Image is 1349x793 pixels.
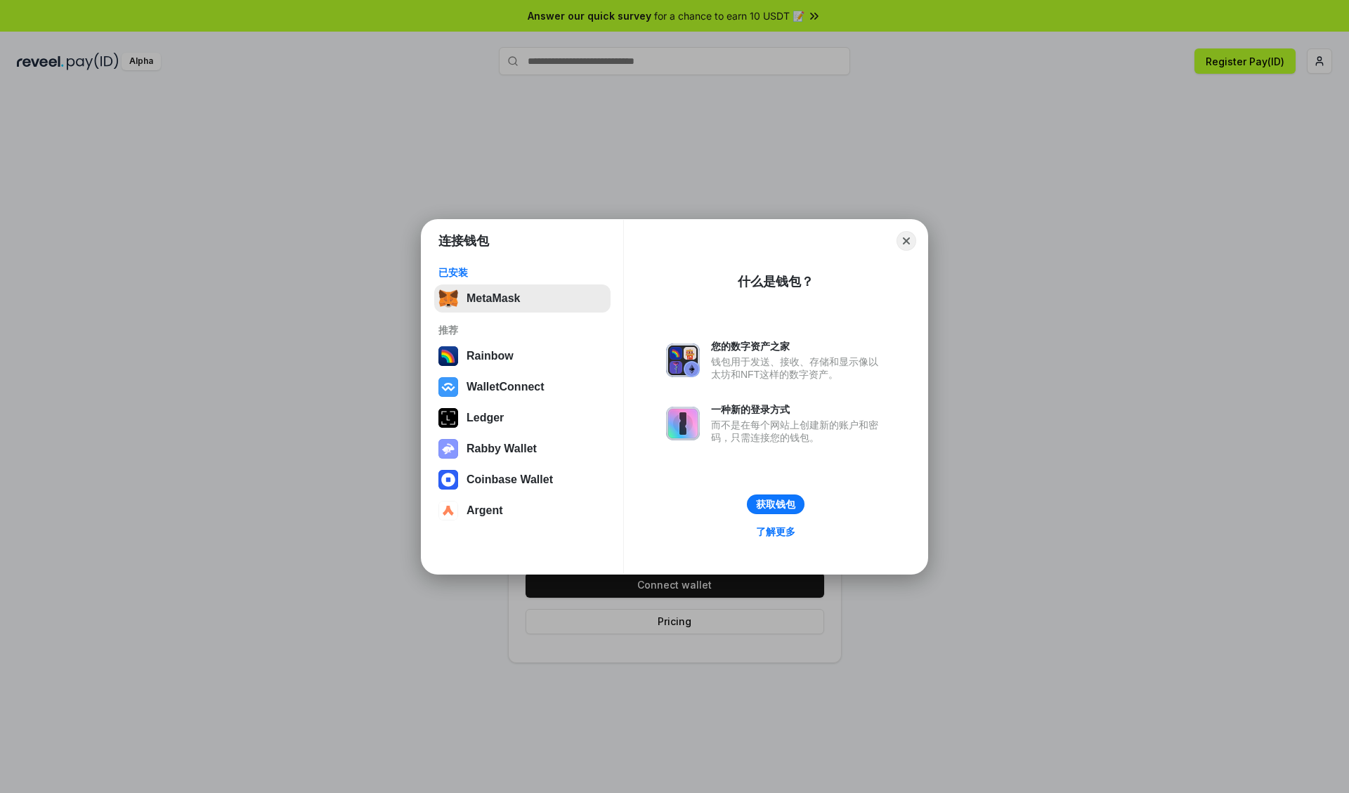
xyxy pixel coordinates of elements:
[434,342,611,370] button: Rainbow
[738,273,814,290] div: 什么是钱包？
[467,443,537,455] div: Rabby Wallet
[711,340,885,353] div: 您的数字资产之家
[756,498,795,511] div: 获取钱包
[438,289,458,308] img: svg+xml,%3Csvg%20fill%3D%22none%22%20height%3D%2233%22%20viewBox%3D%220%200%2035%2033%22%20width%...
[897,231,916,251] button: Close
[438,408,458,428] img: svg+xml,%3Csvg%20xmlns%3D%22http%3A%2F%2Fwww.w3.org%2F2000%2Fsvg%22%20width%3D%2228%22%20height%3...
[467,504,503,517] div: Argent
[711,419,885,444] div: 而不是在每个网站上创建新的账户和密码，只需连接您的钱包。
[434,435,611,463] button: Rabby Wallet
[438,470,458,490] img: svg+xml,%3Csvg%20width%3D%2228%22%20height%3D%2228%22%20viewBox%3D%220%200%2028%2028%22%20fill%3D...
[434,284,611,313] button: MetaMask
[747,494,804,514] button: 获取钱包
[434,404,611,432] button: Ledger
[467,350,514,362] div: Rainbow
[434,466,611,494] button: Coinbase Wallet
[438,346,458,366] img: svg+xml,%3Csvg%20width%3D%22120%22%20height%3D%22120%22%20viewBox%3D%220%200%20120%20120%22%20fil...
[438,324,606,336] div: 推荐
[666,343,700,377] img: svg+xml,%3Csvg%20xmlns%3D%22http%3A%2F%2Fwww.w3.org%2F2000%2Fsvg%22%20fill%3D%22none%22%20viewBox...
[438,377,458,397] img: svg+xml,%3Csvg%20width%3D%2228%22%20height%3D%2228%22%20viewBox%3D%220%200%2028%2028%22%20fill%3D...
[756,525,795,538] div: 了解更多
[438,232,489,249] h1: 连接钱包
[438,439,458,459] img: svg+xml,%3Csvg%20xmlns%3D%22http%3A%2F%2Fwww.w3.org%2F2000%2Fsvg%22%20fill%3D%22none%22%20viewBox...
[748,523,804,541] a: 了解更多
[438,501,458,520] img: svg+xml,%3Csvg%20width%3D%2228%22%20height%3D%2228%22%20viewBox%3D%220%200%2028%2028%22%20fill%3D...
[434,373,611,401] button: WalletConnect
[438,266,606,279] div: 已安装
[434,497,611,525] button: Argent
[711,403,885,416] div: 一种新的登录方式
[467,473,553,486] div: Coinbase Wallet
[467,412,504,424] div: Ledger
[467,381,545,393] div: WalletConnect
[711,355,885,381] div: 钱包用于发送、接收、存储和显示像以太坊和NFT这样的数字资产。
[467,292,520,305] div: MetaMask
[666,407,700,440] img: svg+xml,%3Csvg%20xmlns%3D%22http%3A%2F%2Fwww.w3.org%2F2000%2Fsvg%22%20fill%3D%22none%22%20viewBox...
